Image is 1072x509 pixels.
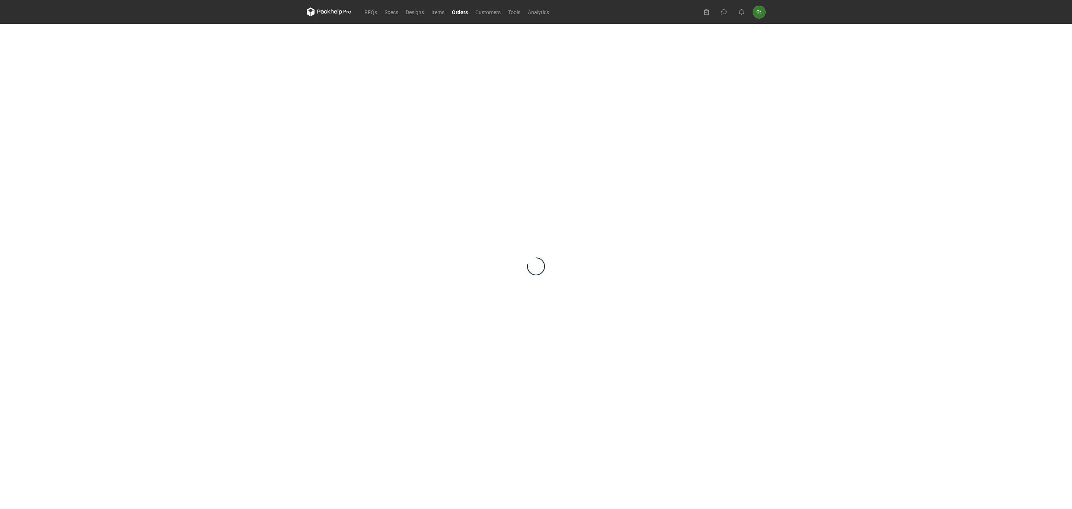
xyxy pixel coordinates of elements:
[753,6,765,18] button: OŁ
[307,7,351,16] svg: Packhelp Pro
[361,7,381,16] a: RFQs
[381,7,402,16] a: Specs
[472,7,504,16] a: Customers
[402,7,428,16] a: Designs
[448,7,472,16] a: Orders
[524,7,553,16] a: Analytics
[753,6,765,18] div: Olga Łopatowicz
[428,7,448,16] a: Items
[504,7,524,16] a: Tools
